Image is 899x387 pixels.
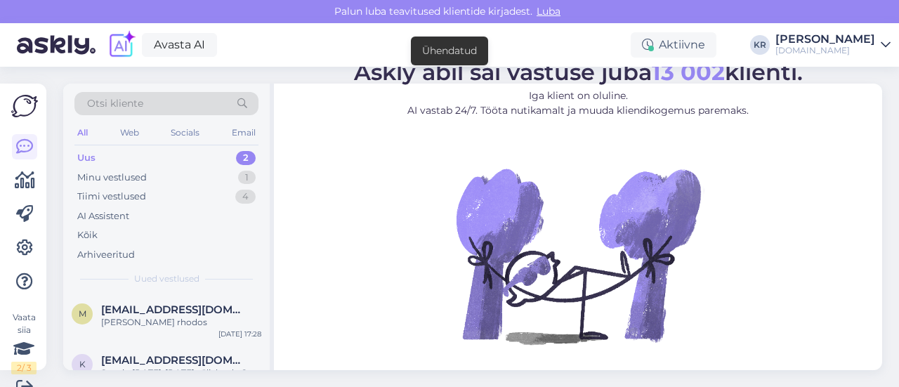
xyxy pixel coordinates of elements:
[134,273,199,285] span: Uued vestlused
[77,209,129,223] div: AI Assistent
[107,30,136,60] img: explore-ai
[775,34,891,56] a: [PERSON_NAME][DOMAIN_NAME]
[101,354,247,367] span: Kerli@kirss.ee
[631,32,716,58] div: Aktiivne
[652,58,725,86] b: 13 002
[77,190,146,204] div: Tiimi vestlused
[452,129,704,382] img: No Chat active
[168,124,202,142] div: Socials
[11,311,37,374] div: Vaata siia
[11,95,38,117] img: Askly Logo
[422,44,477,58] div: Ühendatud
[750,35,770,55] div: KR
[218,329,261,339] div: [DATE] 17:28
[77,248,135,262] div: Arhiveeritud
[235,190,256,204] div: 4
[142,33,217,57] a: Avasta AI
[117,124,142,142] div: Web
[101,303,247,316] span: marekparlin@gmail.com
[101,316,261,329] div: [PERSON_NAME] rhodos
[532,5,565,18] span: Luba
[229,124,258,142] div: Email
[74,124,91,142] div: All
[77,228,98,242] div: Kõik
[238,171,256,185] div: 1
[79,308,86,319] span: m
[236,151,256,165] div: 2
[775,34,875,45] div: [PERSON_NAME]
[87,96,143,111] span: Otsi kliente
[79,359,86,369] span: K
[77,151,96,165] div: Uus
[775,45,875,56] div: [DOMAIN_NAME]
[354,88,803,118] p: Iga klient on oluline. AI vastab 24/7. Tööta nutikamalt ja muuda kliendikogemus paremaks.
[11,362,37,374] div: 2 / 3
[354,58,803,86] span: Askly abil sai vastuse juba klienti.
[77,171,147,185] div: Minu vestlused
